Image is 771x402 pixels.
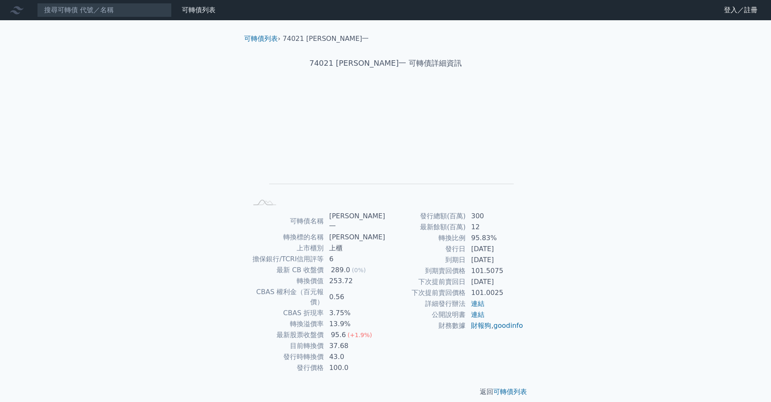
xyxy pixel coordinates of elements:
[385,298,466,309] td: 詳細發行辦法
[352,267,366,273] span: (0%)
[324,308,385,319] td: 3.75%
[247,340,324,351] td: 目前轉換價
[247,308,324,319] td: CBAS 折現率
[324,287,385,308] td: 0.56
[237,387,534,397] p: 返回
[385,211,466,222] td: 發行總額(百萬)
[261,95,514,196] g: Chart
[247,362,324,373] td: 發行價格
[466,222,524,233] td: 12
[247,254,324,265] td: 擔保銀行/TCRI信用評等
[466,211,524,222] td: 300
[493,388,527,396] a: 可轉債列表
[717,3,764,17] a: 登入／註冊
[237,57,534,69] h1: 74021 [PERSON_NAME]一 可轉債詳細資訊
[329,265,352,275] div: 289.0
[466,233,524,244] td: 95.83%
[466,320,524,331] td: ,
[466,287,524,298] td: 101.0025
[324,276,385,287] td: 253.72
[182,6,215,14] a: 可轉債列表
[329,330,348,340] div: 95.6
[348,332,372,338] span: (+1.9%)
[466,276,524,287] td: [DATE]
[466,244,524,255] td: [DATE]
[385,309,466,320] td: 公開說明書
[385,320,466,331] td: 財務數據
[247,287,324,308] td: CBAS 權利金（百元報價）
[493,322,523,330] a: goodinfo
[324,254,385,265] td: 6
[471,311,484,319] a: 連結
[324,340,385,351] td: 37.68
[247,330,324,340] td: 最新股票收盤價
[283,34,369,44] li: 74021 [PERSON_NAME]一
[37,3,172,17] input: 搜尋可轉債 代號／名稱
[385,276,466,287] td: 下次提前賣回日
[324,362,385,373] td: 100.0
[385,222,466,233] td: 最新餘額(百萬)
[324,211,385,232] td: [PERSON_NAME]一
[324,319,385,330] td: 13.9%
[466,255,524,265] td: [DATE]
[471,322,491,330] a: 財報狗
[385,244,466,255] td: 發行日
[244,35,278,43] a: 可轉債列表
[247,243,324,254] td: 上市櫃別
[247,211,324,232] td: 可轉債名稱
[244,34,280,44] li: ›
[247,276,324,287] td: 轉換價值
[385,287,466,298] td: 下次提前賣回價格
[247,351,324,362] td: 發行時轉換價
[324,232,385,243] td: [PERSON_NAME]
[324,243,385,254] td: 上櫃
[385,255,466,265] td: 到期日
[385,233,466,244] td: 轉換比例
[247,265,324,276] td: 最新 CB 收盤價
[324,351,385,362] td: 43.0
[385,265,466,276] td: 到期賣回價格
[247,319,324,330] td: 轉換溢價率
[466,265,524,276] td: 101.5075
[247,232,324,243] td: 轉換標的名稱
[471,300,484,308] a: 連結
